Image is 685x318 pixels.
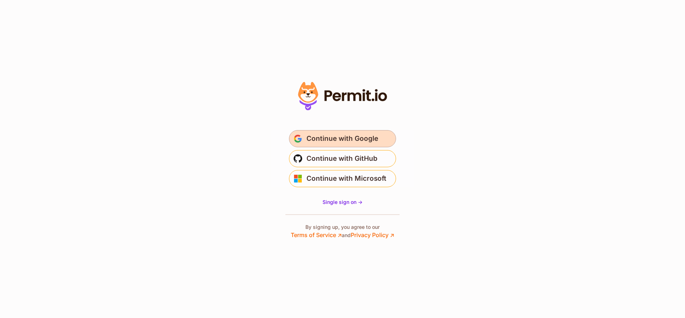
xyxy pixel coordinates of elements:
span: Continue with Google [306,133,378,144]
span: Continue with Microsoft [306,173,386,184]
button: Continue with GitHub [289,150,396,167]
a: Terms of Service ↗ [291,231,342,238]
span: Continue with GitHub [306,153,377,164]
button: Continue with Google [289,130,396,147]
a: Privacy Policy ↗ [351,231,394,238]
p: By signing up, you agree to our and [291,224,394,239]
a: Single sign on -> [323,199,362,206]
span: Single sign on -> [323,199,362,205]
button: Continue with Microsoft [289,170,396,187]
